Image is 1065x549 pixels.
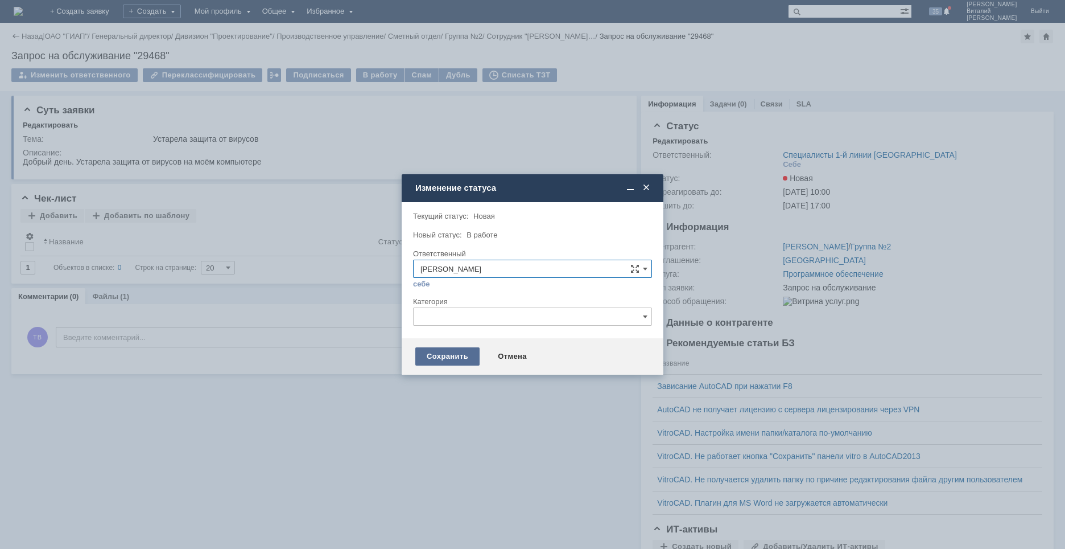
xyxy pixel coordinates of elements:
[630,264,639,273] span: Сложная форма
[413,298,650,305] div: Категория
[413,250,650,257] div: Ответственный
[413,231,462,239] label: Новый статус:
[413,212,468,220] label: Текущий статус:
[467,231,497,239] span: В работе
[625,183,636,193] span: Свернуть (Ctrl + M)
[413,280,430,289] a: себе
[415,183,652,193] div: Изменение статуса
[473,212,495,220] span: Новая
[641,183,652,193] span: Закрыть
